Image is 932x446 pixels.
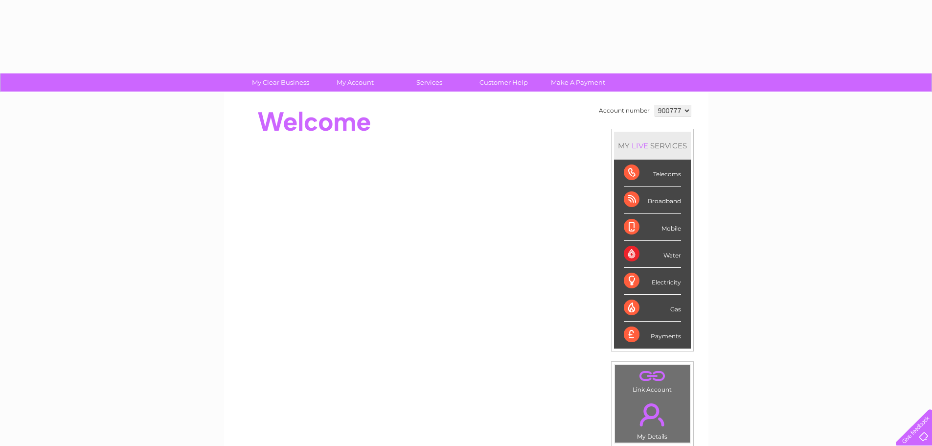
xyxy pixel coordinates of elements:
[614,132,691,160] div: MY SERVICES
[315,73,395,92] a: My Account
[596,102,652,119] td: Account number
[240,73,321,92] a: My Clear Business
[624,241,681,268] div: Water
[624,322,681,348] div: Payments
[617,398,687,432] a: .
[538,73,618,92] a: Make A Payment
[630,141,650,150] div: LIVE
[624,214,681,241] div: Mobile
[617,368,687,385] a: .
[463,73,544,92] a: Customer Help
[624,295,681,322] div: Gas
[624,268,681,295] div: Electricity
[614,395,690,443] td: My Details
[389,73,470,92] a: Services
[614,365,690,396] td: Link Account
[624,160,681,187] div: Telecoms
[624,187,681,213] div: Broadband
